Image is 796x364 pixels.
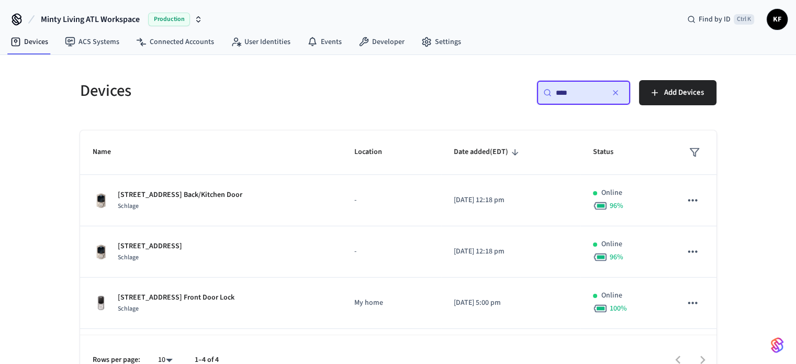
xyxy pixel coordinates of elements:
[80,80,392,102] h5: Devices
[299,32,350,51] a: Events
[664,86,704,100] span: Add Devices
[454,297,568,308] p: [DATE] 5:00 pm
[118,241,182,252] p: [STREET_ADDRESS]
[699,14,731,25] span: Find by ID
[734,14,754,25] span: Ctrl K
[767,9,788,30] button: KF
[768,10,787,29] span: KF
[350,32,413,51] a: Developer
[354,144,396,160] span: Location
[93,244,109,260] img: Schlage Sense Smart Deadbolt with Camelot Trim, Front
[118,253,139,262] span: Schlage
[41,13,140,26] span: Minty Living ATL Workspace
[354,195,429,206] p: -
[454,246,568,257] p: [DATE] 12:18 pm
[354,246,429,257] p: -
[454,144,522,160] span: Date added(EDT)
[610,201,623,211] span: 96 %
[593,144,627,160] span: Status
[639,80,716,105] button: Add Devices
[601,239,622,250] p: Online
[148,13,190,26] span: Production
[601,290,622,301] p: Online
[93,295,109,312] img: Yale Assure Touchscreen Wifi Smart Lock, Satin Nickel, Front
[601,187,622,198] p: Online
[128,32,222,51] a: Connected Accounts
[2,32,57,51] a: Devices
[118,190,242,201] p: [STREET_ADDRESS] Back/Kitchen Door
[222,32,299,51] a: User Identities
[118,292,234,303] p: [STREET_ADDRESS] Front Door Lock
[610,303,627,314] span: 100 %
[610,252,623,262] span: 96 %
[354,297,429,308] p: My home
[413,32,469,51] a: Settings
[118,304,139,313] span: Schlage
[679,10,763,29] div: Find by IDCtrl K
[454,195,568,206] p: [DATE] 12:18 pm
[93,144,125,160] span: Name
[93,192,109,209] img: Schlage Sense Smart Deadbolt with Camelot Trim, Front
[57,32,128,51] a: ACS Systems
[118,202,139,211] span: Schlage
[771,337,783,354] img: SeamLogoGradient.69752ec5.svg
